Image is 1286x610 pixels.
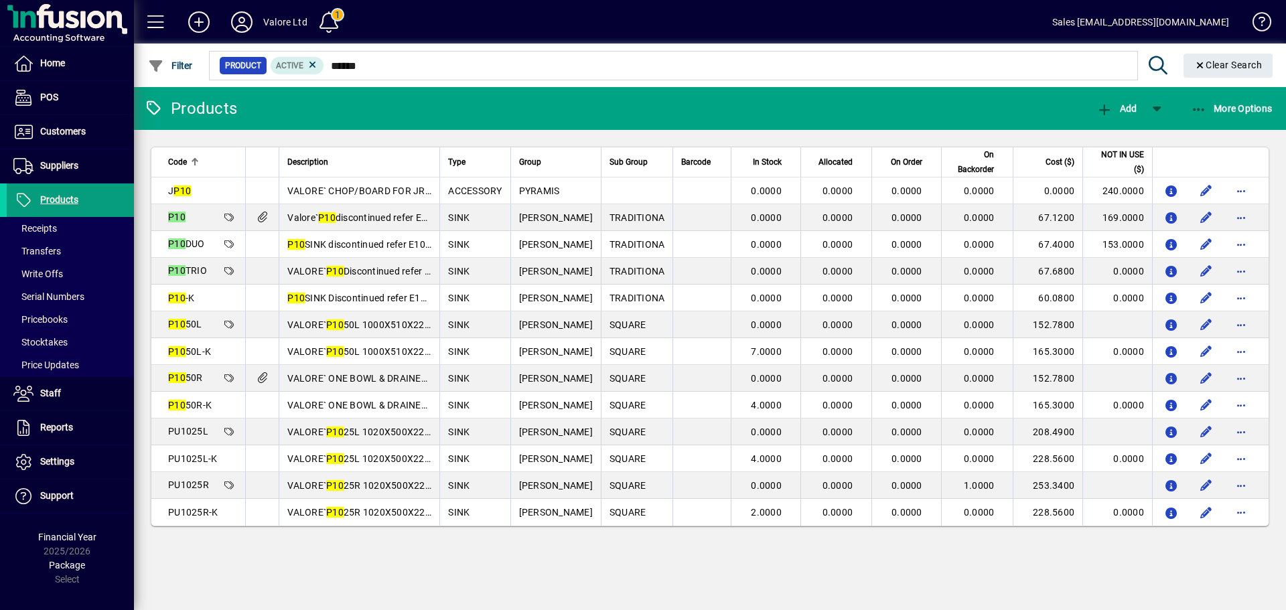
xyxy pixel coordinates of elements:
[610,319,646,330] span: SQUARE
[448,155,502,169] div: Type
[891,266,922,277] span: 0.0000
[964,427,995,437] span: 0.0000
[40,422,73,433] span: Reports
[168,346,211,357] span: 50L-K
[7,217,134,240] a: Receipts
[1196,180,1217,202] button: Edit
[271,57,324,74] mat-chip: Activation Status: Active
[1230,394,1252,416] button: More options
[168,293,194,303] span: -K
[610,239,665,250] span: TRADITIONA
[448,507,470,518] span: SINK
[1013,338,1082,365] td: 165.3000
[40,194,78,205] span: Products
[1082,338,1152,365] td: 0.0000
[753,155,782,169] span: In Stock
[751,453,782,464] span: 4.0000
[145,54,196,78] button: Filter
[287,319,529,330] span: VALORE` 50L 1000X510X225 TOP 1B SINK =0.17M3
[964,346,995,357] span: 0.0000
[7,377,134,410] a: Staff
[1093,96,1140,121] button: Add
[519,319,593,330] span: [PERSON_NAME]
[1196,260,1217,282] button: Edit
[448,293,470,303] span: SINK
[168,319,186,329] em: P10
[610,507,646,518] span: SQUARE
[964,480,995,491] span: 1.0000
[168,265,186,276] em: P10
[40,92,58,102] span: POS
[326,346,344,357] em: P10
[287,293,305,303] em: P10
[751,480,782,491] span: 0.0000
[610,266,665,277] span: TRADITIONA
[1091,147,1144,177] span: NOT IN USE ($)
[448,346,470,357] span: SINK
[13,360,79,370] span: Price Updates
[7,331,134,354] a: Stocktakes
[891,346,922,357] span: 0.0000
[13,246,61,256] span: Transfers
[1196,234,1217,255] button: Edit
[964,212,995,223] span: 0.0000
[519,239,593,250] span: [PERSON_NAME]
[168,238,205,249] span: DUO
[7,308,134,331] a: Pricebooks
[168,400,212,410] span: 50R-K
[823,453,853,464] span: 0.0000
[823,346,853,357] span: 0.0000
[1013,311,1082,338] td: 152.7800
[326,480,344,491] em: P10
[448,185,502,196] span: ACCESSORY
[1013,472,1082,499] td: 253.3400
[173,185,191,196] em: P10
[287,239,503,250] span: SINK discontinued refer E10 due in approx Oct
[1082,231,1152,258] td: 153.0000
[1013,204,1082,231] td: 67.1200
[148,60,193,71] span: Filter
[168,265,207,276] span: TRIO
[1013,231,1082,258] td: 67.4000
[1013,445,1082,472] td: 228.5600
[1082,499,1152,526] td: 0.0000
[950,147,1007,177] div: On Backorder
[891,480,922,491] span: 0.0000
[519,155,541,169] span: Group
[1196,448,1217,469] button: Edit
[40,58,65,68] span: Home
[287,155,328,169] span: Description
[964,453,995,464] span: 0.0000
[168,155,187,169] span: Code
[276,61,303,70] span: Active
[287,400,486,410] span: VALORE` ONE BOWL & DRAINER TOP 1B SINK
[891,507,922,518] span: 0.0000
[1194,60,1263,70] span: Clear Search
[751,293,782,303] span: 0.0000
[891,212,922,223] span: 0.0000
[823,293,853,303] span: 0.0000
[38,532,96,542] span: Financial Year
[891,239,922,250] span: 0.0000
[751,212,782,223] span: 0.0000
[610,155,648,169] span: Sub Group
[326,427,344,437] em: P10
[1196,341,1217,362] button: Edit
[1196,475,1217,496] button: Edit
[823,427,853,437] span: 0.0000
[168,346,186,357] em: P10
[1082,392,1152,418] td: 0.0000
[1196,314,1217,335] button: Edit
[49,560,85,570] span: Package
[448,155,466,169] span: Type
[1013,499,1082,526] td: 228.5600
[610,373,646,384] span: SQUARE
[823,400,853,410] span: 0.0000
[823,212,853,223] span: 0.0000
[751,427,782,437] span: 0.0000
[287,507,475,518] span: VALORE` 25R 1020X500X225 TOP SINK
[891,400,922,410] span: 0.0000
[326,453,344,464] em: P10
[7,115,134,149] a: Customers
[177,10,220,34] button: Add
